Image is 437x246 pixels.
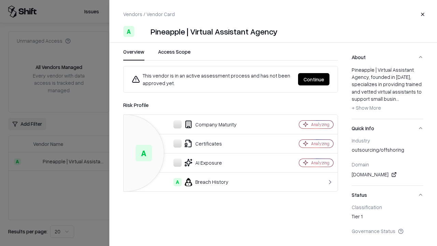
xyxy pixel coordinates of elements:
div: A [173,178,182,186]
button: + Show More [352,102,381,113]
div: Analyzing [311,122,329,127]
div: About [352,66,423,119]
div: Pineapple | Virtual Assistant Agency, founded in [DATE], specializes in providing trained and vet... [352,66,423,113]
button: Continue [298,73,329,85]
div: Company Maturity [129,120,275,128]
button: Quick Info [352,119,423,137]
p: Vendors / Vendor Card [123,11,175,18]
div: Domain [352,161,423,167]
div: Analyzing [311,160,329,166]
div: Risk Profile [123,101,338,109]
div: AI Exposure [129,159,275,167]
div: Classification [352,204,423,210]
div: Quick Info [352,137,423,186]
div: Industry [352,137,423,143]
div: [DOMAIN_NAME] [352,170,423,179]
button: Overview [123,48,144,60]
span: + Show More [352,105,381,111]
div: Certificates [129,139,275,148]
div: A [123,26,134,37]
button: Status [352,186,423,204]
img: Pineapple | Virtual Assistant Agency [137,26,148,37]
div: Pineapple | Virtual Assistant Agency [151,26,278,37]
div: Breach History [129,178,275,186]
div: Analyzing [311,141,329,147]
div: A [136,145,152,161]
div: Tier 1 [352,213,423,222]
div: Governance Status [352,228,423,234]
button: About [352,48,423,66]
button: Access Scope [158,48,191,60]
div: This vendor is in an active assessment process and has not been approved yet. [132,72,293,87]
div: outsourcing/offshoring [352,146,423,156]
span: ... [396,96,399,102]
